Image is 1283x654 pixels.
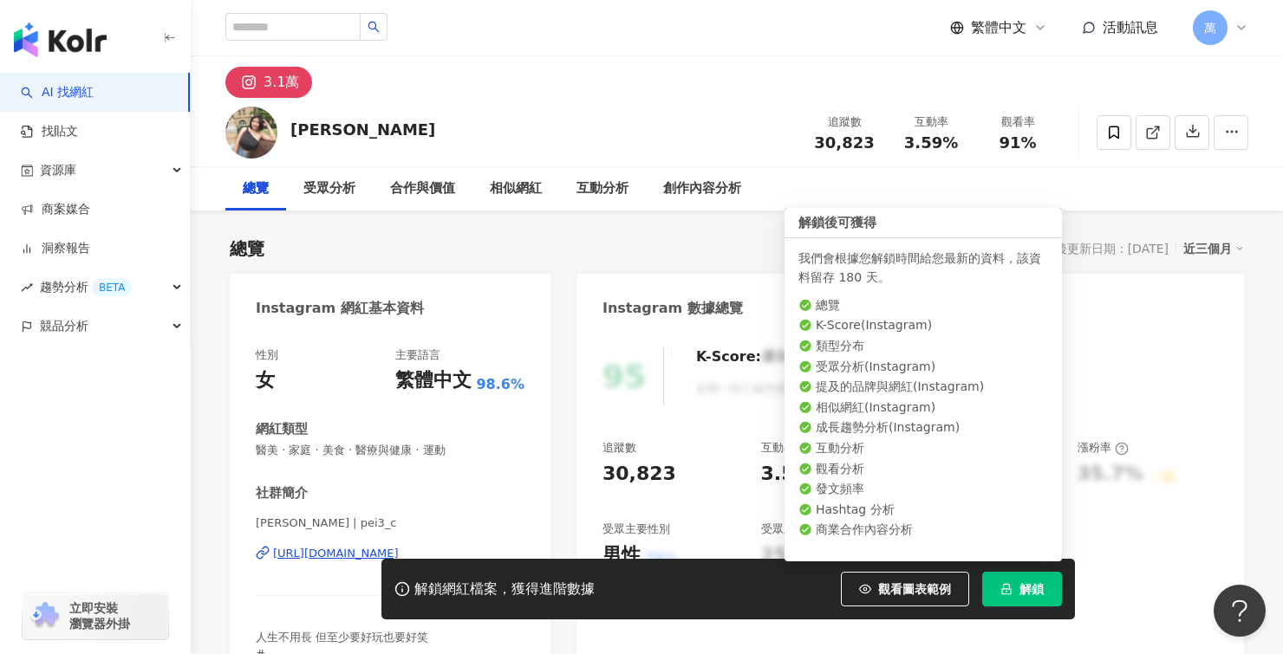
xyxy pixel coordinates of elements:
[303,178,355,199] div: 受眾分析
[69,600,130,631] span: 立即安裝 瀏覽器外掛
[798,359,1048,376] li: 受眾分析 ( Instagram )
[798,379,1048,396] li: 提及的品牌與網紅 ( Instagram )
[1183,237,1244,260] div: 近三個月
[798,297,1048,314] li: 總覽
[798,338,1048,355] li: 類型分布
[798,521,1048,539] li: 商業合作內容分析
[230,236,264,261] div: 總覽
[1019,582,1044,596] span: 解鎖
[982,572,1062,606] button: 解鎖
[40,307,88,346] span: 競品分析
[368,21,380,33] span: search
[395,367,472,394] div: 繁體中文
[256,347,278,363] div: 性別
[40,151,76,190] span: 資源庫
[798,481,1048,498] li: 發文頻率
[23,592,168,639] a: chrome extension立即安裝 瀏覽器外掛
[602,461,676,488] div: 30,823
[264,70,299,94] div: 3.1萬
[602,542,641,569] div: 男性
[798,399,1048,417] li: 相似網紅 ( Instagram )
[602,299,743,318] div: Instagram 數據總覽
[663,178,741,199] div: 創作內容分析
[92,279,132,296] div: BETA
[225,107,277,159] img: KOL Avatar
[971,18,1026,37] span: 繁體中文
[798,440,1048,457] li: 互動分析
[1204,18,1216,37] span: 萬
[490,178,542,199] div: 相似網紅
[390,178,455,199] div: 合作與價值
[985,113,1051,131] div: 觀看率
[1043,242,1169,256] div: 最後更新日期：[DATE]
[414,580,595,599] div: 解鎖網紅檔案，獲得進階數據
[761,461,827,488] div: 3.59%
[798,249,1048,287] div: 我們會根據您解鎖時間給您最新的資料，該資料留存 180 天。
[798,419,1048,437] li: 成長趨勢分析 ( Instagram )
[256,420,308,438] div: 網紅類型
[841,572,969,606] button: 觀看圖表範例
[40,268,132,307] span: 趨勢分析
[256,546,524,561] a: [URL][DOMAIN_NAME]
[225,67,312,98] button: 3.1萬
[256,443,524,458] span: 醫美 · 家庭 · 美食 · 醫療與健康 · 運動
[761,440,812,456] div: 互動率
[798,317,1048,334] li: K-Score ( Instagram )
[256,515,524,531] span: [PERSON_NAME] | pei3_c
[602,440,636,456] div: 追蹤數
[256,299,424,318] div: Instagram 網紅基本資料
[904,134,958,152] span: 3.59%
[256,484,308,502] div: 社群簡介
[999,134,1036,152] span: 91%
[21,240,90,257] a: 洞察報告
[898,113,964,131] div: 互動率
[785,208,1062,238] div: 解鎖後可獲得
[273,546,399,561] div: [URL][DOMAIN_NAME]
[811,113,877,131] div: 追蹤數
[1078,440,1129,456] div: 漲粉率
[798,461,1048,478] li: 觀看分析
[21,282,33,294] span: rise
[290,119,435,140] div: [PERSON_NAME]
[243,178,269,199] div: 總覽
[14,23,107,57] img: logo
[21,123,78,140] a: 找貼文
[602,521,670,537] div: 受眾主要性別
[761,521,829,537] div: 受眾主要年齡
[395,347,440,363] div: 主要語言
[28,602,62,630] img: chrome extension
[576,178,628,199] div: 互動分析
[256,367,275,394] div: 女
[1000,583,1013,595] span: lock
[21,201,90,218] a: 商案媒合
[21,84,94,101] a: searchAI 找網紅
[476,375,524,394] span: 98.6%
[798,502,1048,519] li: Hashtag 分析
[696,347,806,366] div: K-Score :
[814,133,874,152] span: 30,823
[878,582,951,596] span: 觀看圖表範例
[1103,19,1158,36] span: 活動訊息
